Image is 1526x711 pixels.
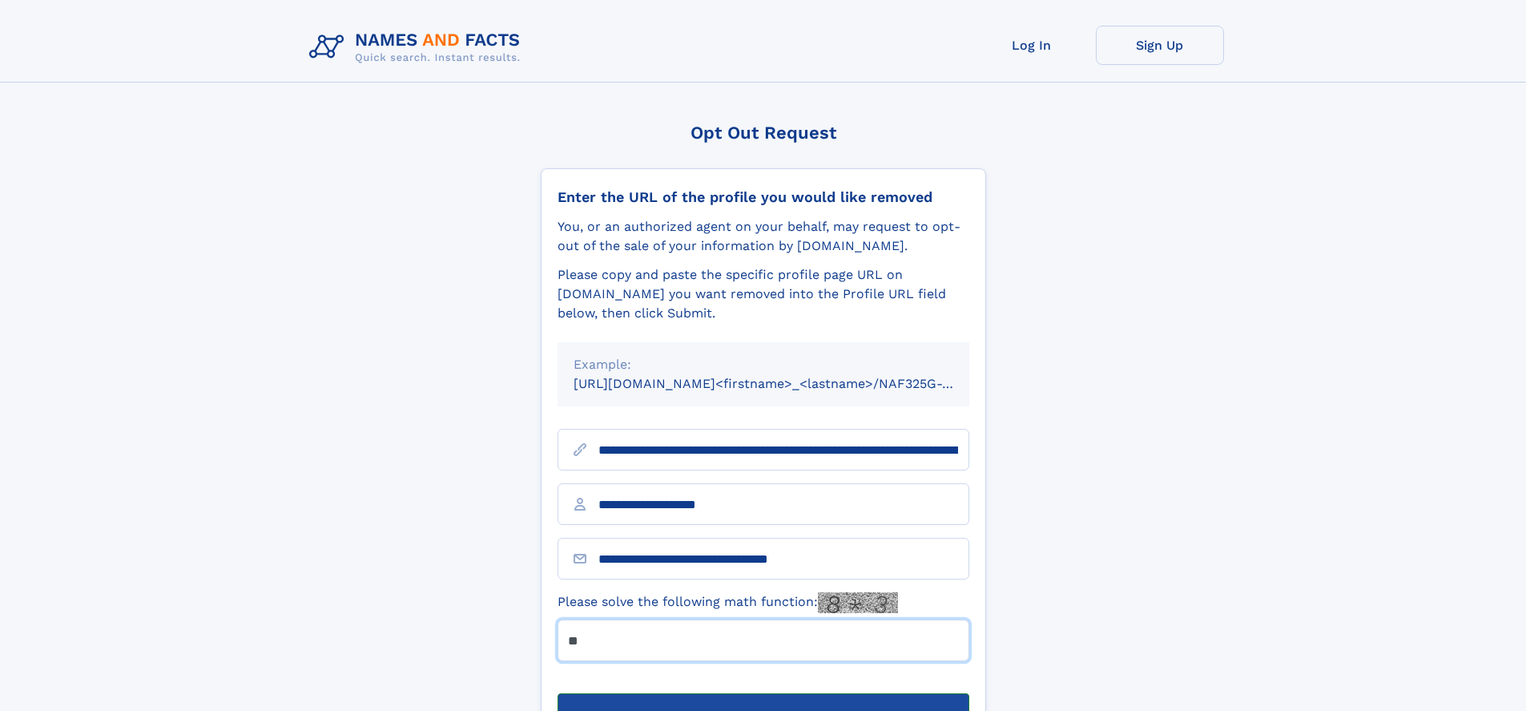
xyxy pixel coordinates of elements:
[968,26,1096,65] a: Log In
[574,355,953,374] div: Example:
[541,123,986,143] div: Opt Out Request
[558,592,898,613] label: Please solve the following math function:
[1096,26,1224,65] a: Sign Up
[574,376,1000,391] small: [URL][DOMAIN_NAME]<firstname>_<lastname>/NAF325G-xxxxxxxx
[558,188,969,206] div: Enter the URL of the profile you would like removed
[303,26,533,69] img: Logo Names and Facts
[558,217,969,256] div: You, or an authorized agent on your behalf, may request to opt-out of the sale of your informatio...
[558,265,969,323] div: Please copy and paste the specific profile page URL on [DOMAIN_NAME] you want removed into the Pr...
